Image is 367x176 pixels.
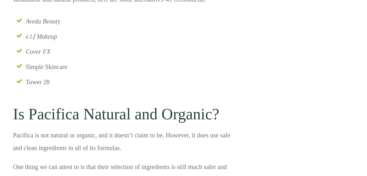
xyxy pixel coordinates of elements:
[13,95,233,129] h2: Is Pacifica Natural and Organic?
[26,79,50,86] a: Tower 28
[26,33,57,40] a: e.l.f Makeup
[26,18,60,25] a: Aveda Beauty
[26,64,67,71] a: Simple Skincare
[26,48,50,55] a: Cover FX
[13,129,233,161] p: Pacifica is not natural or organic, and it doesn’t claim to be. However, it does use safe and cle...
